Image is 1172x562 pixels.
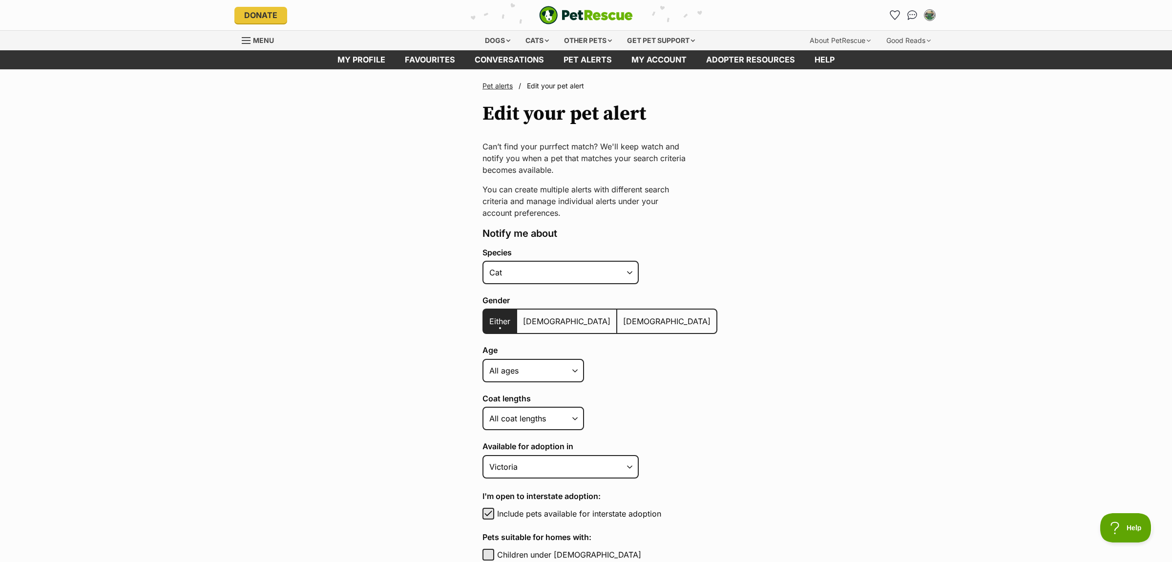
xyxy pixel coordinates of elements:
div: Cats [519,31,556,50]
label: Available for adoption in [482,442,717,451]
label: Include pets available for interstate adoption [497,508,717,520]
a: Open [363,14,450,30]
h4: I'm open to interstate adoption: [482,490,717,502]
span: [DEMOGRAPHIC_DATA] [623,316,711,326]
a: PetRescue [539,6,633,24]
img: Lauren Bordonaro profile pic [925,10,935,20]
a: My profile [328,50,395,69]
h1: Edit your pet alert [482,103,646,125]
label: Coat lengths [482,394,717,403]
label: Age [482,346,717,354]
span: Notify me about [482,228,557,239]
p: Can’t find your purrfect match? We'll keep watch and notify you when a pet that matches your sear... [482,141,690,176]
a: Pet alerts [554,50,622,69]
ul: Account quick links [887,7,938,23]
a: Favourites [395,50,465,69]
div: About PetRescue [803,31,878,50]
a: Menu [242,31,281,48]
label: Gender [482,296,717,305]
a: My account [622,50,696,69]
div: asktech.support [8,9,346,24]
p: You can create multiple alerts with different search criteria and manage individual alerts under ... [482,184,690,219]
a: conversations [465,50,554,69]
button: My account [922,7,938,23]
span: / [519,81,521,91]
a: Pet alerts [482,82,513,90]
span: Menu [253,36,274,44]
span: [DEMOGRAPHIC_DATA] [523,316,610,326]
iframe: Help Scout Beacon - Open [1100,513,1152,542]
span: Edit your pet alert [527,82,584,90]
a: Help [805,50,844,69]
label: Children under [DEMOGRAPHIC_DATA] [497,549,717,561]
a: How to Tackle Delayed or Lost Email Issues? Verified Professionals Answer Online Now. [DOMAIN_NAME] [8,25,346,34]
a: Locked Out of Email Account? [8,9,174,24]
a: Adopter resources [696,50,805,69]
a: Donate [234,7,287,23]
span: Either [489,316,510,326]
div: Good Reads [879,31,938,50]
div: Get pet support [620,31,702,50]
h4: Pets suitable for homes with: [482,531,717,543]
img: logo-e224e6f780fb5917bec1dbf3a21bbac754714ae5b6737aabdf751b685950b380.svg [539,6,633,24]
a: Conversations [904,7,920,23]
img: chat-41dd97257d64d25036548639549fe6c8038ab92f7586957e7f3b1b290dea8141.svg [907,10,918,20]
nav: Breadcrumbs [482,81,690,91]
div: Other pets [557,31,619,50]
div: Dogs [478,31,517,50]
a: Favourites [887,7,902,23]
label: Species [482,248,717,257]
span: Open [394,18,410,26]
